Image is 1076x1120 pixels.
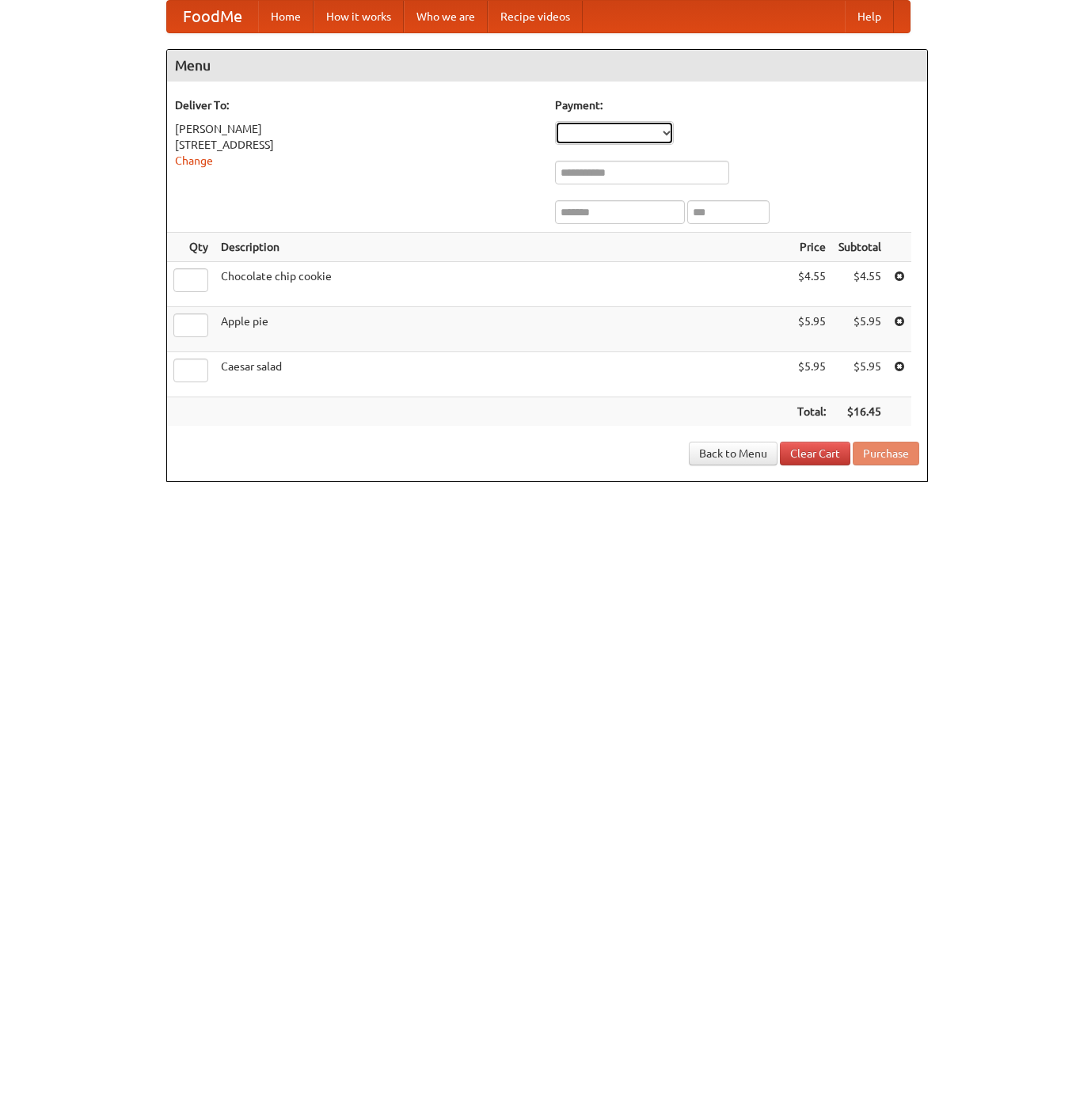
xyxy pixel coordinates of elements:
td: Apple pie [215,307,791,352]
a: Recipe videos [488,1,583,32]
td: $4.55 [832,262,888,307]
button: Purchase [853,442,919,465]
th: Total: [791,397,832,427]
div: [PERSON_NAME] [175,121,539,137]
th: Description [215,233,791,262]
td: $5.95 [791,307,832,352]
td: Chocolate chip cookie [215,262,791,307]
th: $16.45 [832,397,888,427]
a: Help [845,1,894,32]
a: Back to Menu [689,442,778,465]
th: Price [791,233,832,262]
a: Who we are [404,1,488,32]
td: $5.95 [832,307,888,352]
a: Home [258,1,314,32]
th: Subtotal [832,233,888,262]
td: $5.95 [832,352,888,397]
a: Clear Cart [780,442,850,465]
td: $4.55 [791,262,832,307]
a: How it works [314,1,404,32]
a: FoodMe [167,1,258,32]
div: [STREET_ADDRESS] [175,137,539,153]
h5: Deliver To: [175,97,539,113]
td: $5.95 [791,352,832,397]
a: Change [175,154,213,167]
td: Caesar salad [215,352,791,397]
th: Qty [167,233,215,262]
h4: Menu [167,50,927,82]
h5: Payment: [555,97,919,113]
